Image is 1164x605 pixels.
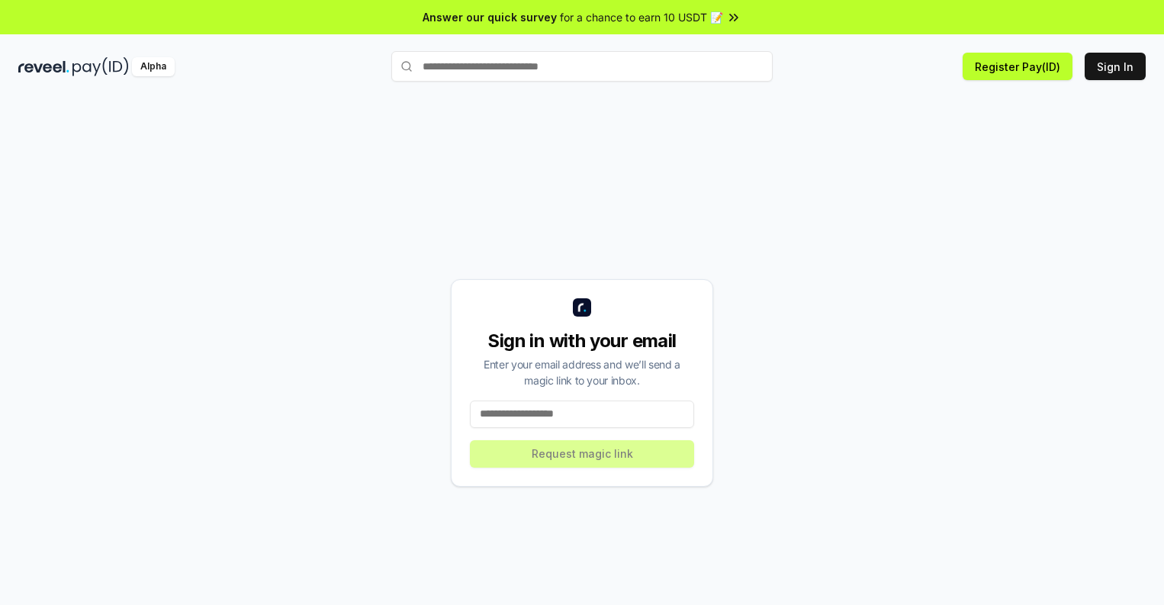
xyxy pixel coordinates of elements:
button: Register Pay(ID) [963,53,1072,80]
div: Sign in with your email [470,329,694,353]
div: Enter your email address and we’ll send a magic link to your inbox. [470,356,694,388]
img: logo_small [573,298,591,317]
img: pay_id [72,57,129,76]
div: Alpha [132,57,175,76]
img: reveel_dark [18,57,69,76]
span: Answer our quick survey [423,9,557,25]
span: for a chance to earn 10 USDT 📝 [560,9,723,25]
button: Sign In [1085,53,1146,80]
